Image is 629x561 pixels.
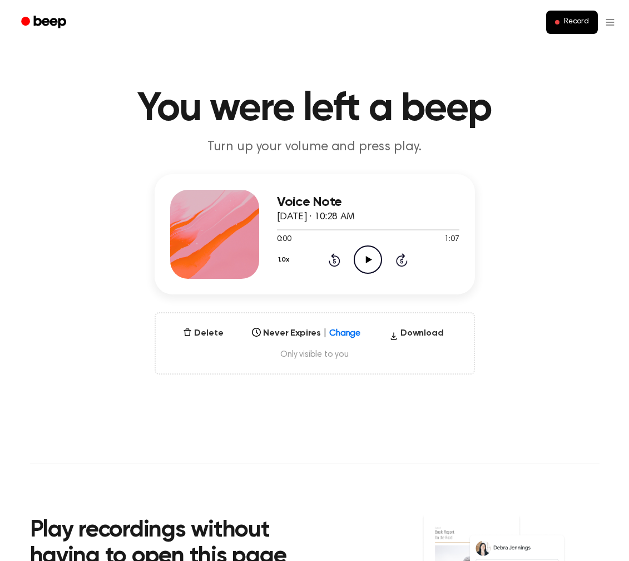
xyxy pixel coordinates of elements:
[277,212,355,222] span: [DATE] · 10:28 AM
[564,17,589,27] span: Record
[546,11,598,34] button: Record
[169,349,460,360] span: Only visible to you
[101,138,528,156] p: Turn up your volume and press play.
[605,11,616,33] button: Open menu
[444,234,459,245] span: 1:07
[277,250,294,269] button: 1.0x
[385,327,448,345] button: Download
[30,89,600,129] h1: You were left a beep
[277,234,291,245] span: 0:00
[179,327,227,340] button: Delete
[13,12,76,33] a: Beep
[277,195,459,210] h3: Voice Note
